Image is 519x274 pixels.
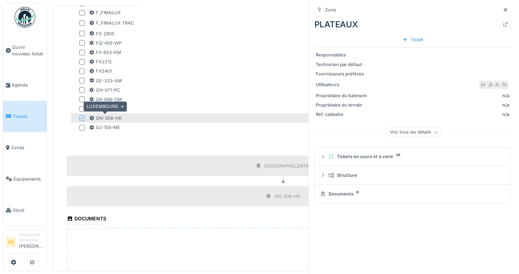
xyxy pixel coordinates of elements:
[317,150,508,163] summary: Tickets en cours et à venir22
[89,9,121,16] div: F_FIMALUX
[3,101,47,132] a: Tickets
[89,115,122,121] div: GN-308-HK
[500,80,509,90] div: TA
[3,194,47,226] a: Stock
[264,163,310,169] div: [GEOGRAPHIC_DATA]
[3,163,47,194] a: Équipements
[89,58,112,65] div: FX2212
[486,80,495,90] div: JB
[370,102,509,108] div: n/a
[314,18,511,31] div: PLATEAUX
[19,232,44,243] div: Responsable demandeur
[89,87,120,93] div: GH-071-PC
[67,213,106,225] div: Documents
[11,144,44,151] span: Zones
[370,111,509,118] div: n/a
[11,82,44,88] span: Agenda
[6,237,16,247] li: AS
[19,232,44,252] li: [PERSON_NAME]
[316,111,368,118] div: Réf. cadastre
[83,101,127,111] div: LUXEMBOURG ->
[274,193,300,200] div: GN-308-HK
[89,49,121,56] div: FS-653-KM
[13,207,44,213] span: Stock
[89,40,122,46] div: FQ-456-WP
[12,44,44,57] span: Ouvrir nouveau ticket
[329,153,502,160] div: Tickets en cours et à venir
[493,80,502,90] div: AL
[400,35,426,44] div: Ticket
[89,96,122,103] div: GK-696-CM
[317,169,508,182] summary: Structure
[13,113,44,120] span: Tickets
[89,77,122,84] div: GE-333-AM
[316,52,368,58] div: Responsables
[502,92,509,99] div: n/a
[320,191,502,197] div: Documents
[329,172,502,179] div: Structure
[6,232,44,254] a: AS Responsable demandeur[PERSON_NAME]
[89,68,112,74] div: FX5401
[3,70,47,101] a: Agenda
[316,81,368,88] div: Utilisateurs
[316,102,368,108] div: Propriétaire du terrain
[316,92,368,99] div: Propriétaire du batiment
[3,31,47,70] a: Ouvrir nouveau ticket
[316,61,368,68] div: Technicien par défaut
[89,124,120,131] div: GZ-158-ME
[387,127,441,137] div: Voir tous les détails
[325,7,336,13] div: Zone
[3,132,47,163] a: Zones
[15,7,35,28] img: Badge_color-CXgf-gQk.svg
[89,30,115,37] div: FG 2805
[89,20,134,26] div: F_FIMALUX TRAC
[479,80,489,90] div: AS
[316,71,368,77] div: Fournisseurs préférés
[317,188,508,200] summary: Documents0
[14,176,44,182] span: Équipements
